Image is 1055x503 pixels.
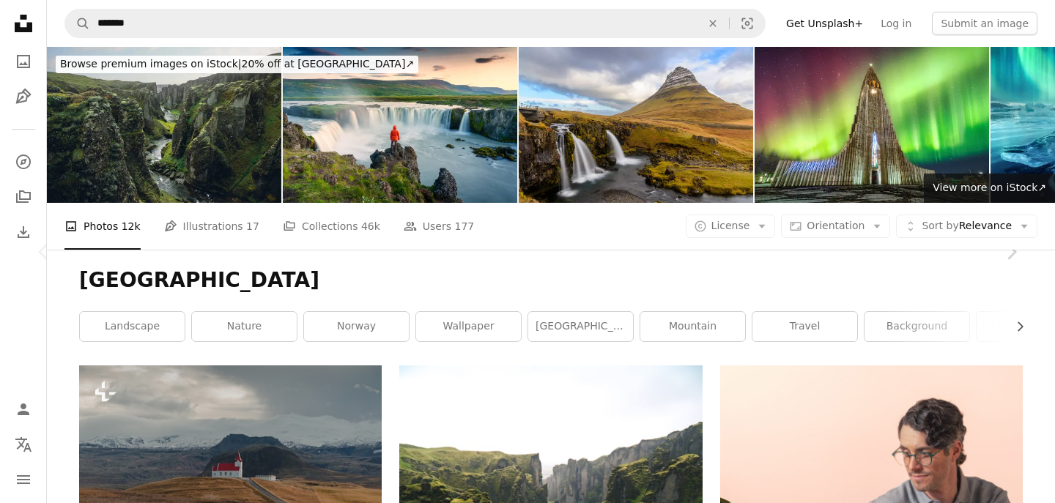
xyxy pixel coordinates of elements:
button: Orientation [781,215,890,238]
button: Language [9,430,38,459]
a: Log in / Sign up [9,395,38,424]
span: License [711,220,750,231]
a: wallpaper [416,312,521,341]
button: scroll list to the right [1007,312,1023,341]
a: background [865,312,969,341]
button: Clear [697,10,729,37]
button: License [686,215,776,238]
a: Illustrations 17 [164,203,259,250]
a: a small church on a hill with mountains in the background [79,459,382,472]
a: Users 177 [404,203,474,250]
a: landscape [80,312,185,341]
img: Aurora borealis above hallgrimskirkja church in central of reykjavik city, Iceland [755,47,989,203]
img: Majestic Fjadrargljufur Canyon with a Serpentine River in South Iceland [47,47,281,203]
img: Kirkjufell and Kirkjufellsfoss, Snæfellsnes Peninsula, Iceland [519,47,753,203]
button: Search Unsplash [65,10,90,37]
img: Godafoss waterfall flowing with colorful sunset sky and male tourist standing on cliff in summer ... [283,47,517,203]
span: Sort by [922,220,958,231]
a: [GEOGRAPHIC_DATA] [528,312,633,341]
a: Browse premium images on iStock|20% off at [GEOGRAPHIC_DATA]↗ [47,47,427,82]
a: Next [967,182,1055,322]
a: Log in [872,12,920,35]
button: Menu [9,465,38,494]
a: View more on iStock↗ [924,174,1055,203]
a: Photos [9,47,38,76]
a: Illustrations [9,82,38,111]
button: Visual search [730,10,765,37]
a: Get Unsplash+ [777,12,872,35]
h1: [GEOGRAPHIC_DATA] [79,267,1023,294]
span: 177 [455,218,475,234]
button: Submit an image [932,12,1037,35]
span: Browse premium images on iStock | [60,58,241,70]
span: 17 [246,218,259,234]
button: Sort byRelevance [896,215,1037,238]
a: nature [192,312,297,341]
a: Explore [9,147,38,176]
span: Orientation [807,220,865,231]
a: norway [304,312,409,341]
a: mountain [640,312,745,341]
a: travel [752,312,857,341]
form: Find visuals sitewide [64,9,766,38]
span: 20% off at [GEOGRAPHIC_DATA] ↗ [60,58,414,70]
span: Relevance [922,219,1012,234]
span: View more on iStock ↗ [933,182,1046,193]
a: Collections 46k [283,203,380,250]
span: 46k [361,218,380,234]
